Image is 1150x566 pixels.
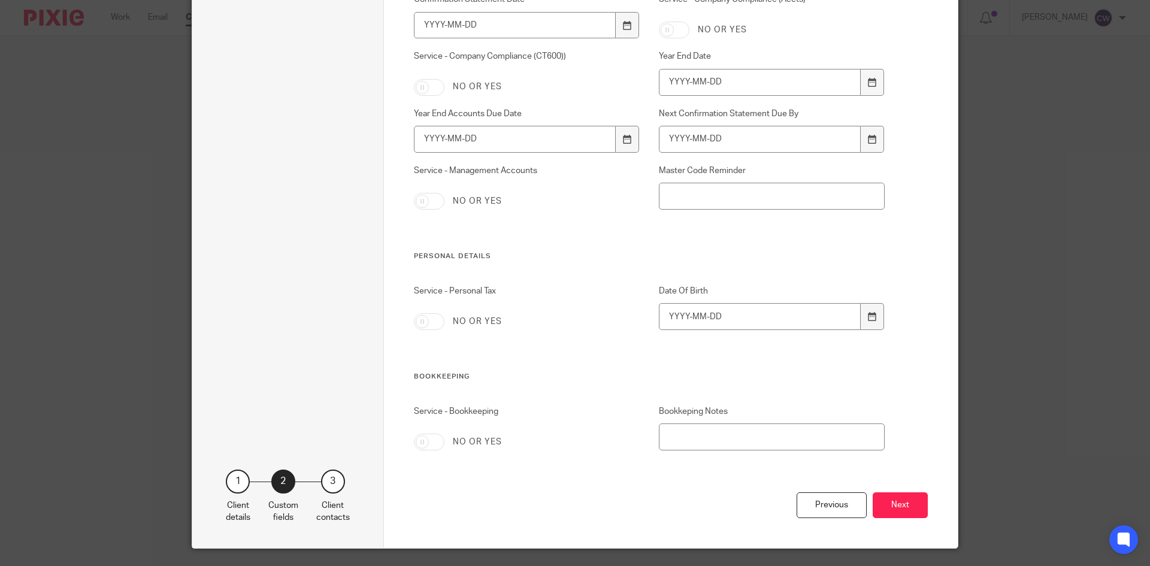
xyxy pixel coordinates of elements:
label: Service - Bookkeeping [414,405,640,425]
label: Date Of Birth [659,285,885,297]
button: Next [873,492,928,518]
p: Client contacts [316,500,350,524]
label: Service - Company Compliance (CT600)) [414,50,640,69]
div: 1 [226,470,250,494]
input: YYYY-MM-DD [659,69,861,96]
label: No or yes [453,316,502,328]
p: Client details [226,500,250,524]
label: Service - Personal Tax [414,285,640,304]
label: No or yes [453,436,502,448]
label: Next Confirmation Statement Due By [659,108,885,120]
p: Custom fields [268,500,298,524]
input: YYYY-MM-DD [659,126,861,153]
div: 2 [271,470,295,494]
h3: Personal Details [414,252,885,261]
label: Bookkeping Notes [659,405,885,417]
div: 3 [321,470,345,494]
input: YYYY-MM-DD [414,126,616,153]
label: Year End Accounts Due Date [414,108,640,120]
label: No or yes [453,195,502,207]
label: No or yes [453,81,502,93]
div: Previous [797,492,867,518]
label: Year End Date [659,50,885,62]
input: YYYY-MM-DD [414,12,616,39]
h3: Bookkeeping [414,372,885,382]
label: Master Code Reminder [659,165,885,177]
label: No or yes [698,24,747,36]
input: YYYY-MM-DD [659,303,861,330]
label: Service - Management Accounts [414,165,640,184]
